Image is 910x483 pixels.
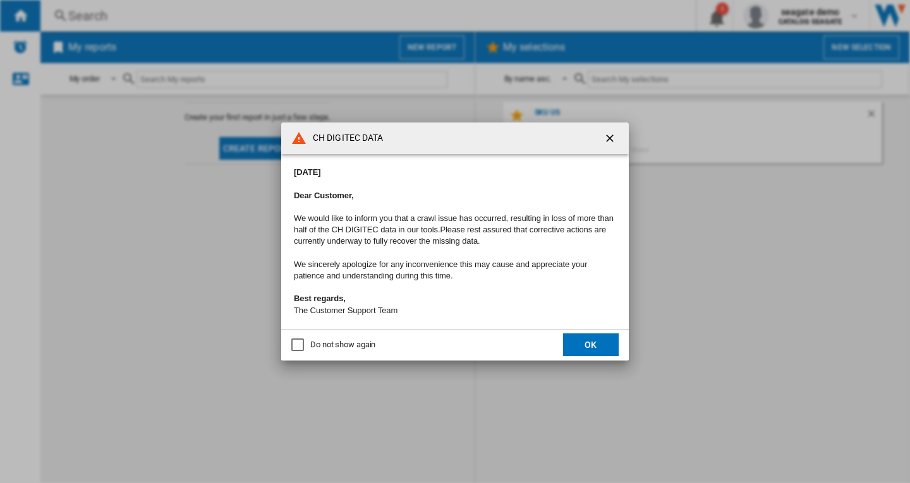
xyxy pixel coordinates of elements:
h4: CH DIGITEC DATA [306,132,384,145]
ng-md-icon: getI18NText('BUTTONS.CLOSE_DIALOG') [604,132,619,147]
span: Please rest assured that corrective actions are currently underway to fully recover the missing d... [294,225,606,246]
font: The Customer Support Team [294,306,397,315]
md-checkbox: Do not show again [291,339,375,351]
b: [DATE] [294,167,320,177]
b: Dear Customer, [294,191,354,200]
button: getI18NText('BUTTONS.CLOSE_DIALOG') [598,126,624,151]
button: OK [563,333,619,356]
span: We would like to inform you that a crawl issue has occurred, resulting in loss of more than half ... [294,213,614,234]
b: Best regards, [294,294,346,303]
font: We sincerely apologize for any inconvenience this may cause and appreciate your patience and unde... [294,259,587,280]
div: Do not show again [310,339,375,350]
md-dialog: CH DIGITEC ... [281,122,629,360]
